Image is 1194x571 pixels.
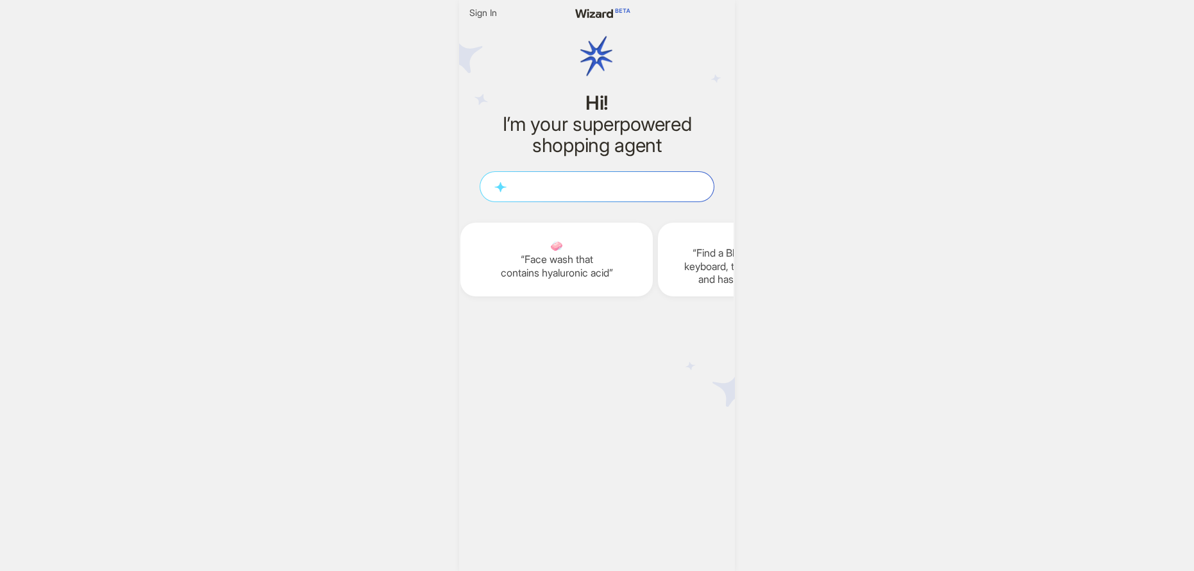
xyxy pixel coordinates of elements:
button: Sign In [464,5,502,21]
div: ⌨️Find a Bluetooth computer keyboard, that is quiet, durable, and has long battery life. [658,223,850,296]
q: Face wash that contains hyaluronic acid [471,253,643,280]
span: 🧼 [471,239,643,253]
img: wizard logo [558,5,635,108]
span: Sign In [469,7,497,19]
div: 🧼Face wash that contains hyaluronic acid [460,223,653,296]
span: ⌨️ [668,233,840,246]
h1: Hi! [480,92,714,114]
h2: I’m your superpowered shopping agent [480,114,714,156]
q: Find a Bluetooth computer keyboard, that is quiet, durable, and has long battery life. [668,246,840,286]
